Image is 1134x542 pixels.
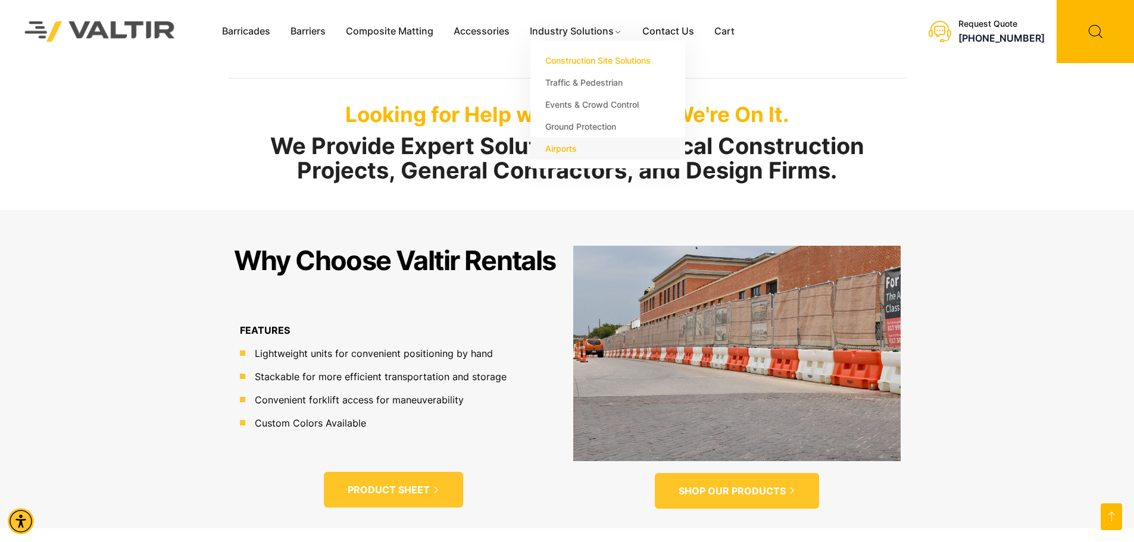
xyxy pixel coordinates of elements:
h2: We Provide Expert Solutions for Vertical Construction Projects, General Contractors, and Design F... [228,134,907,184]
a: Contact Us [632,23,704,40]
a: Airports [530,137,685,159]
div: Request Quote [958,19,1045,29]
b: FEATURES [240,324,290,336]
span: SHOP OUR PRODUCTS [679,485,786,497]
span: Custom Colors Available [252,416,366,430]
a: Accessories [443,23,520,40]
span: PRODUCT SHEET [348,484,430,496]
a: SHOP OUR PRODUCTS [655,473,819,509]
img: Valtir Rentals [9,5,191,57]
a: Open this option [1101,503,1122,530]
img: SHOP OUR PRODUCTS [573,246,901,460]
a: Barriers [280,23,336,40]
h2: Why Choose Valtir Rentals [234,246,556,275]
a: Cart [704,23,745,40]
a: call (888) 496-3625 [958,32,1045,44]
a: Traffic & Pedestrian [530,71,685,93]
a: Composite Matting [336,23,443,40]
a: Industry Solutions [520,23,632,40]
p: Looking for Help with a Project? We're On It. [228,102,907,127]
a: Construction Site Solutions [530,49,685,71]
a: Ground Protection [530,115,685,137]
a: Barricades [212,23,280,40]
span: Convenient forklift access for maneuverability [252,393,464,407]
span: Lightweight units for convenient positioning by hand [252,346,493,361]
span: Stackable for more efficient transportation and storage [252,369,507,384]
div: Accessibility Menu [8,508,34,534]
a: PRODUCT SHEET [324,472,463,508]
a: Events & Crowd Control [530,93,685,115]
